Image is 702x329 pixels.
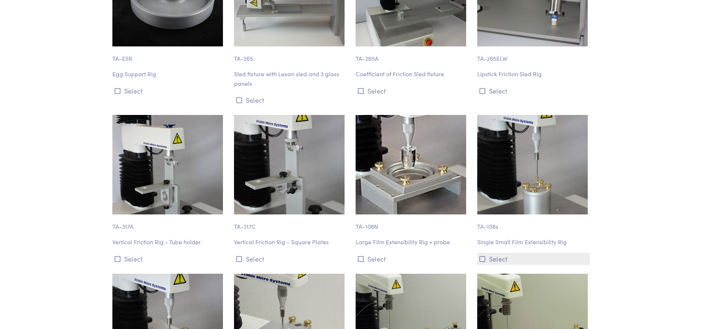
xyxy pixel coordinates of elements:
[356,115,466,214] img: ta-108_sml_0298.jpg
[112,253,225,265] button: Select
[477,115,588,214] img: ta-108s_film-extensibility-rig.jpg
[356,46,468,63] p: TA-265A
[234,253,347,265] button: Select
[356,214,468,231] p: TA-108N
[477,237,590,247] p: Single Small Film Extensibility Rig
[234,214,347,231] p: TA-317C
[112,214,225,231] p: TA-317A
[356,85,468,97] button: Select
[112,115,223,214] img: ta-317a_vertical-friction-rig2.jpg
[477,214,590,231] p: TA-108s
[477,253,590,265] button: Select
[477,46,590,63] p: TA-265ELW
[234,237,347,247] p: Vertical Friction Rig - Square Plates
[234,94,347,106] button: Select
[356,253,468,265] button: Select
[112,237,225,247] p: Vertical Friction Rig - Tube holder
[234,115,345,214] img: ta-317c_vertical-friction-rig.jpg
[234,69,347,88] p: Sled fixture with Lexan sled and 3 glass panels
[234,46,347,63] p: TA-265
[356,237,468,247] p: Large Film Extensibility Rig + probe
[112,85,225,97] button: Select
[112,69,225,79] p: Egg Support Rig
[112,46,225,63] p: TA-ESR
[477,69,590,79] p: Lipstick Friction Sled Rig
[477,85,590,97] button: Select
[356,69,468,79] p: Coefficient of Friction Sled fixture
